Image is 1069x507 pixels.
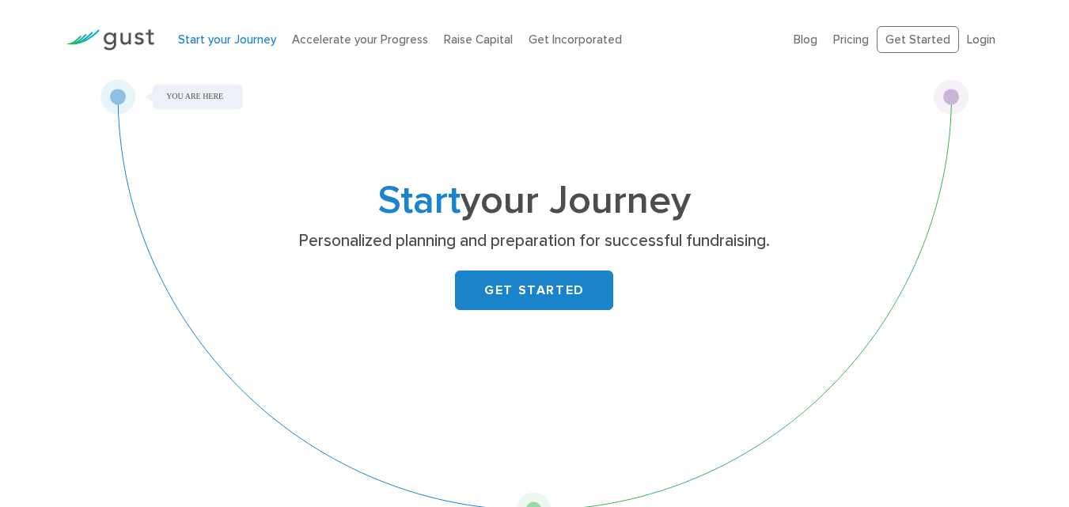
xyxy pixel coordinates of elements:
[877,26,959,54] a: Get Started
[222,183,847,219] h1: your Journey
[455,271,613,310] a: GET STARTED
[228,230,841,252] p: Personalized planning and preparation for successful fundraising.
[178,32,276,47] a: Start your Journey
[292,32,428,47] a: Accelerate your Progress
[378,177,461,224] span: Start
[794,32,817,47] a: Blog
[833,32,869,47] a: Pricing
[444,32,513,47] a: Raise Capital
[66,29,154,51] img: Gust Logo
[529,32,622,47] a: Get Incorporated
[967,32,995,47] a: Login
